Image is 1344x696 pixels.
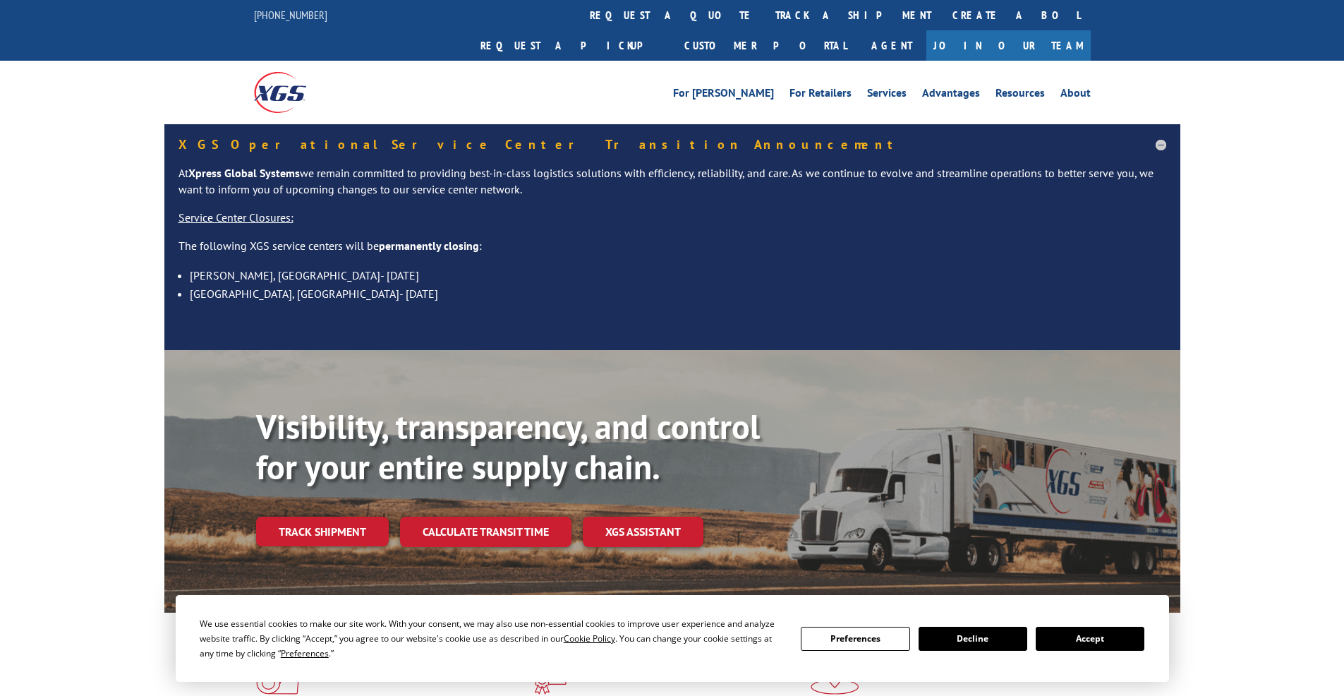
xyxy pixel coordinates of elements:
p: At we remain committed to providing best-in-class logistics solutions with efficiency, reliabilit... [178,165,1166,210]
div: Cookie Consent Prompt [176,595,1169,682]
a: Join Our Team [926,30,1091,61]
a: Track shipment [256,517,389,546]
h5: XGS Operational Service Center Transition Announcement [178,138,1166,151]
strong: Xpress Global Systems [188,166,300,180]
button: Decline [919,627,1027,651]
a: [PHONE_NUMBER] [254,8,327,22]
a: About [1060,88,1091,103]
a: For Retailers [789,88,852,103]
span: Preferences [281,647,329,659]
a: Customer Portal [674,30,857,61]
p: The following XGS service centers will be : [178,238,1166,266]
button: Preferences [801,627,909,651]
strong: permanently closing [379,239,479,253]
a: Advantages [922,88,980,103]
li: [PERSON_NAME], [GEOGRAPHIC_DATA]- [DATE] [190,266,1166,284]
li: [GEOGRAPHIC_DATA], [GEOGRAPHIC_DATA]- [DATE] [190,284,1166,303]
button: Accept [1036,627,1144,651]
a: Agent [857,30,926,61]
b: Visibility, transparency, and control for your entire supply chain. [256,404,760,489]
u: Service Center Closures: [178,210,293,224]
a: Services [867,88,907,103]
span: Cookie Policy [564,632,615,644]
a: XGS ASSISTANT [583,517,703,547]
a: For [PERSON_NAME] [673,88,774,103]
a: Calculate transit time [400,517,571,547]
a: Request a pickup [470,30,674,61]
a: Resources [995,88,1045,103]
div: We use essential cookies to make our site work. With your consent, we may also use non-essential ... [200,616,784,661]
